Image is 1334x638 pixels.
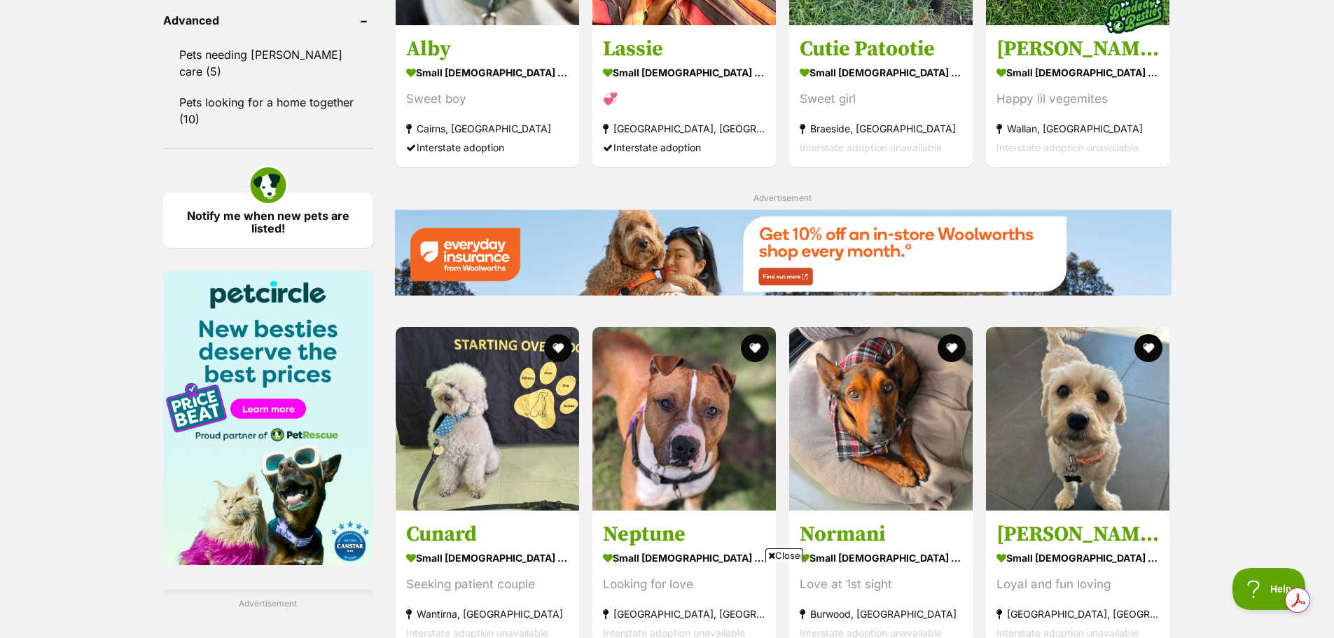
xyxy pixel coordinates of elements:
h3: Normani [800,520,962,547]
h3: Cutie Patootie [800,36,962,62]
span: Advertisement [753,193,812,203]
div: 💞 [603,90,765,109]
button: favourite [1135,334,1163,362]
span: Interstate adoption unavailable [996,626,1139,638]
img: Neptune - American Staffy Dog [592,327,776,511]
span: Interstate adoption unavailable [996,141,1139,153]
strong: Wallan, [GEOGRAPHIC_DATA] [996,119,1159,138]
div: Loyal and fun loving [996,574,1159,593]
strong: Cairns, [GEOGRAPHIC_DATA] [406,119,569,138]
img: Cunard - Poodle (Toy) x Maltese Dog [396,327,579,511]
header: Advanced [163,14,373,27]
img: Everyday Insurance promotional banner [394,209,1172,296]
h3: Neptune [603,520,765,547]
a: Pets looking for a home together (10) [163,88,373,134]
span: Close [765,548,803,562]
iframe: Advertisement [328,568,1007,631]
div: Happy lil vegemites [996,90,1159,109]
a: Notify me when new pets are listed! [163,193,373,248]
h3: [PERSON_NAME] & [PERSON_NAME] [996,36,1159,62]
a: Cutie Patootie small [DEMOGRAPHIC_DATA] Dog Sweet girl Braeside, [GEOGRAPHIC_DATA] Interstate ado... [789,25,973,167]
button: favourite [938,334,966,362]
strong: [GEOGRAPHIC_DATA], [GEOGRAPHIC_DATA] [603,119,765,138]
strong: small [DEMOGRAPHIC_DATA] Dog [603,62,765,83]
a: [PERSON_NAME] & [PERSON_NAME] small [DEMOGRAPHIC_DATA] Dog Happy lil vegemites Wallan, [GEOGRAPHI... [986,25,1169,167]
strong: small [DEMOGRAPHIC_DATA] Dog [996,547,1159,567]
h3: Alby [406,36,569,62]
a: Everyday Insurance promotional banner [394,209,1172,298]
button: favourite [741,334,769,362]
strong: small [DEMOGRAPHIC_DATA] Dog [800,547,962,567]
strong: small [DEMOGRAPHIC_DATA] Dog [406,547,569,567]
img: Normani - Dachshund Dog [789,327,973,511]
iframe: Help Scout Beacon - Open [1232,568,1306,610]
strong: small [DEMOGRAPHIC_DATA] Dog [603,547,765,567]
div: Sweet girl [800,90,962,109]
strong: small [DEMOGRAPHIC_DATA] Dog [800,62,962,83]
h3: [PERSON_NAME] [996,520,1159,547]
a: Pets needing [PERSON_NAME] care (5) [163,40,373,86]
h3: Cunard [406,520,569,547]
div: Interstate adoption [406,138,569,157]
div: Sweet boy [406,90,569,109]
img: Lucy - Maltese Dog [986,327,1169,511]
strong: Braeside, [GEOGRAPHIC_DATA] [800,119,962,138]
a: Alby small [DEMOGRAPHIC_DATA] Dog Sweet boy Cairns, [GEOGRAPHIC_DATA] Interstate adoption [396,25,579,167]
img: Pet Circle promo banner [163,271,373,565]
h3: Lassie [603,36,765,62]
strong: small [DEMOGRAPHIC_DATA] Dog [996,62,1159,83]
strong: [GEOGRAPHIC_DATA], [GEOGRAPHIC_DATA] [996,604,1159,623]
button: favourite [544,334,572,362]
a: Lassie small [DEMOGRAPHIC_DATA] Dog 💞 [GEOGRAPHIC_DATA], [GEOGRAPHIC_DATA] Interstate adoption [592,25,776,167]
span: Interstate adoption unavailable [800,141,942,153]
div: Interstate adoption [603,138,765,157]
strong: small [DEMOGRAPHIC_DATA] Dog [406,62,569,83]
